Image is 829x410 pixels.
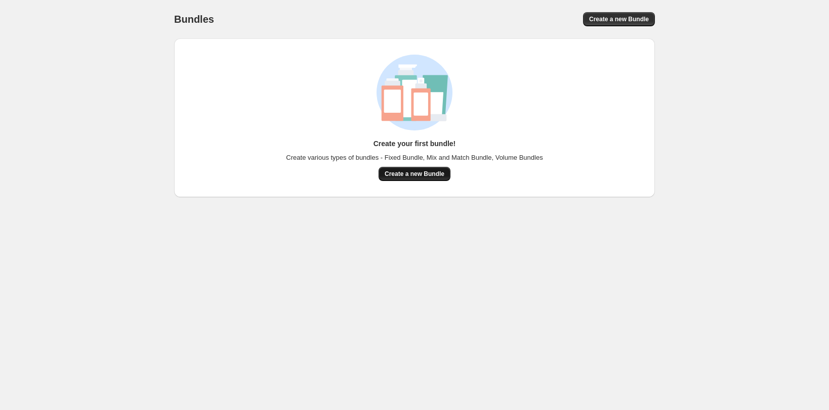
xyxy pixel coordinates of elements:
button: Create a new Bundle [583,12,655,26]
span: Create various types of bundles - Fixed Bundle, Mix and Match Bundle, Volume Bundles [286,153,543,163]
h1: Bundles [174,13,214,25]
button: Create a new Bundle [379,167,450,181]
span: Create a new Bundle [589,15,649,23]
h3: Create your first bundle! [374,139,456,149]
span: Create a new Bundle [385,170,444,178]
